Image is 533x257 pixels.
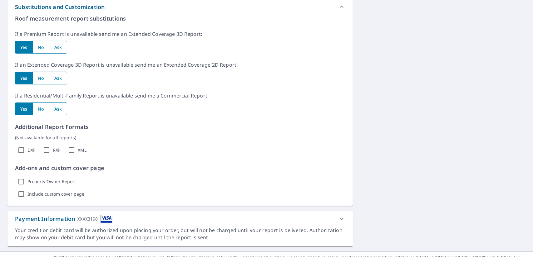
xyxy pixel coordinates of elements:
p: Additional Report Formats [15,123,345,131]
p: If an Extended Coverage 3D Report is unavailable send me an Extended Coverage 2D Report: [15,61,345,69]
div: Your credit or debit card will be authorized upon placing your order, but will not be charged unt... [15,227,345,241]
p: Roof measurement report substitutions [15,14,345,23]
div: XXXX3198 [77,215,98,223]
label: RXF [53,147,60,153]
label: XML [78,147,86,153]
div: Payment Information [15,215,112,223]
div: Substitutions and Customization [15,3,105,11]
p: If a Premium Report is unavailable send me an Extended Coverage 3D Report: [15,30,345,38]
p: Add-ons and custom cover page [15,164,345,172]
div: Payment InformationXXXX3198cardImage [7,211,353,227]
label: DXF [27,147,35,153]
p: (Not available for all reports) [15,134,345,141]
img: cardImage [101,215,112,223]
label: Property Owner Report [27,179,76,184]
p: If a Residential/Multi-Family Report is unavailable send me a Commercial Report: [15,92,345,99]
label: Include custom cover page [27,191,84,197]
